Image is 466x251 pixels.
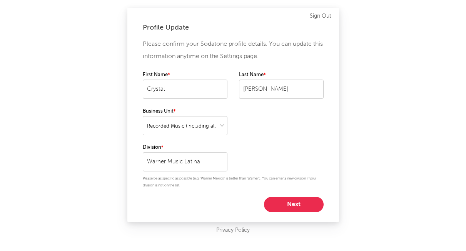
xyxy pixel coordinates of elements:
[143,152,227,171] input: Your division
[143,175,324,189] p: Please be as specific as possible (e.g. 'Warner Mexico' is better than 'Warner'). You can enter a...
[264,197,324,212] button: Next
[143,23,324,32] div: Profile Update
[310,12,331,21] a: Sign Out
[239,80,324,99] input: Your last name
[143,80,227,99] input: Your first name
[143,143,227,152] label: Division
[143,38,324,63] p: Please confirm your Sodatone profile details. You can update this information anytime on the Sett...
[143,107,227,116] label: Business Unit
[239,70,324,80] label: Last Name
[143,70,227,80] label: First Name
[216,226,250,235] a: Privacy Policy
